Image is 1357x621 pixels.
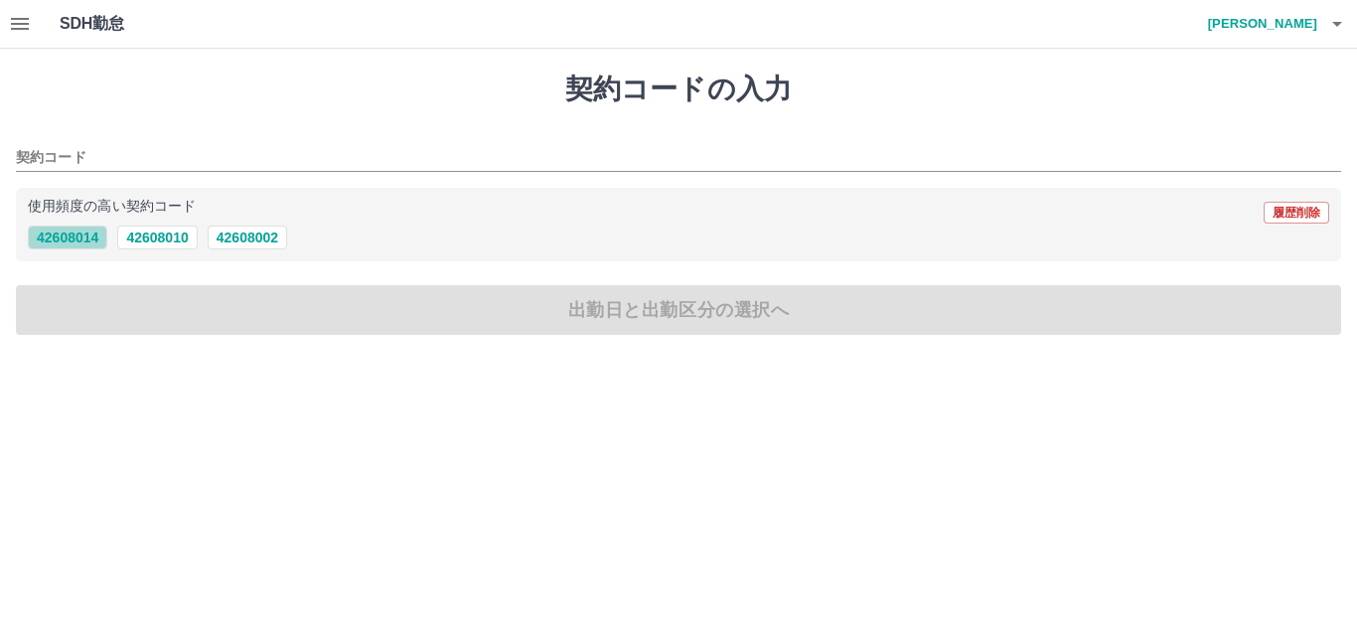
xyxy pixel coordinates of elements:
button: 履歴削除 [1264,202,1329,224]
p: 使用頻度の高い契約コード [28,200,196,214]
button: 42608010 [117,226,197,249]
button: 42608014 [28,226,107,249]
button: 42608002 [208,226,287,249]
h1: 契約コードの入力 [16,73,1341,106]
